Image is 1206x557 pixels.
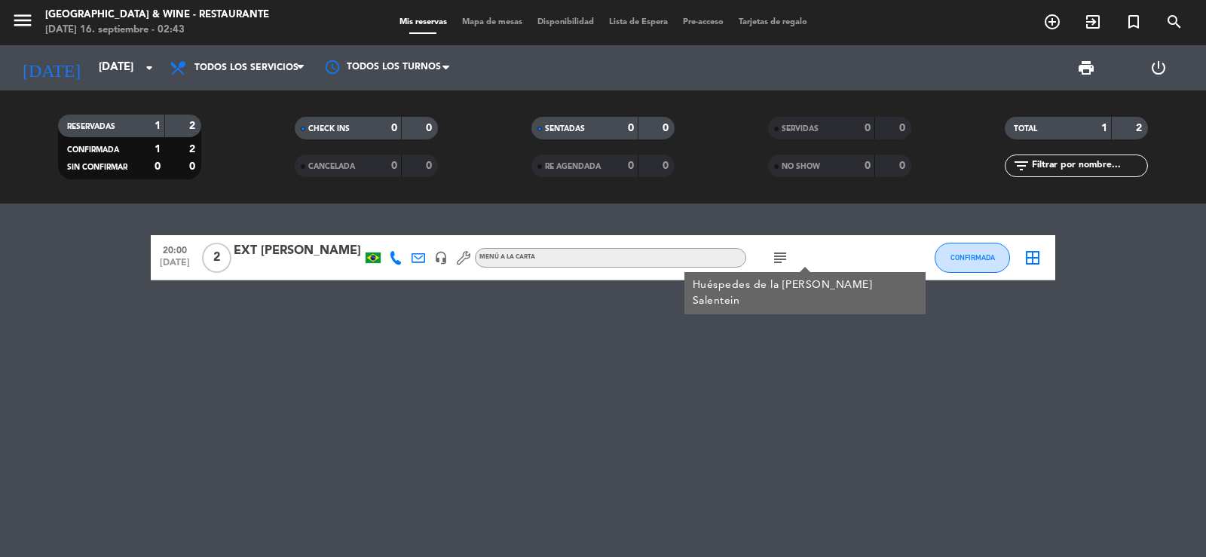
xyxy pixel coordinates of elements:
strong: 2 [189,144,198,155]
div: LOG OUT [1122,45,1195,90]
span: TOTAL [1014,125,1037,133]
span: 2 [202,243,231,273]
span: CHECK INS [308,125,350,133]
input: Filtrar por nombre... [1030,158,1147,174]
span: [DATE] [156,258,194,275]
span: CONFIRMADA [950,253,995,262]
span: Pre-acceso [675,18,731,26]
i: search [1165,13,1183,31]
i: add_circle_outline [1043,13,1061,31]
span: Todos los servicios [194,63,298,73]
span: SENTADAS [545,125,585,133]
span: Disponibilidad [530,18,601,26]
strong: 0 [155,161,161,172]
strong: 1 [155,144,161,155]
strong: 0 [865,161,871,171]
span: NO SHOW [782,163,820,170]
button: CONFIRMADA [935,243,1010,273]
strong: 1 [155,121,161,131]
span: 20:00 [156,240,194,258]
strong: 0 [189,161,198,172]
i: [DATE] [11,51,91,84]
strong: 0 [663,123,672,133]
span: CONFIRMADA [67,146,119,154]
i: arrow_drop_down [140,59,158,77]
i: border_all [1024,249,1042,267]
i: exit_to_app [1084,13,1102,31]
strong: 0 [865,123,871,133]
i: filter_list [1012,157,1030,175]
span: Tarjetas de regalo [731,18,815,26]
strong: 0 [426,161,435,171]
span: Lista de Espera [601,18,675,26]
div: EXT [PERSON_NAME] [234,241,362,261]
strong: 0 [426,123,435,133]
strong: 0 [391,123,397,133]
span: RESERVADAS [67,123,115,130]
i: turned_in_not [1125,13,1143,31]
strong: 0 [663,161,672,171]
div: [DATE] 16. septiembre - 02:43 [45,23,269,38]
span: Mapa de mesas [455,18,530,26]
strong: 1 [1101,123,1107,133]
strong: 0 [628,161,634,171]
span: Mis reservas [392,18,455,26]
strong: 0 [899,123,908,133]
div: Huéspedes de la [PERSON_NAME] Salentein [693,277,918,309]
span: RE AGENDADA [545,163,601,170]
strong: 2 [189,121,198,131]
span: CANCELADA [308,163,355,170]
span: SIN CONFIRMAR [67,164,127,171]
span: SERVIDAS [782,125,819,133]
span: print [1077,59,1095,77]
i: headset_mic [434,251,448,265]
button: menu [11,9,34,37]
i: power_settings_new [1149,59,1168,77]
strong: 2 [1136,123,1145,133]
i: subject [771,249,789,267]
div: [GEOGRAPHIC_DATA] & Wine - Restaurante [45,8,269,23]
span: MENÚ A LA CARTA [479,254,535,260]
strong: 0 [391,161,397,171]
strong: 0 [628,123,634,133]
strong: 0 [899,161,908,171]
i: menu [11,9,34,32]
